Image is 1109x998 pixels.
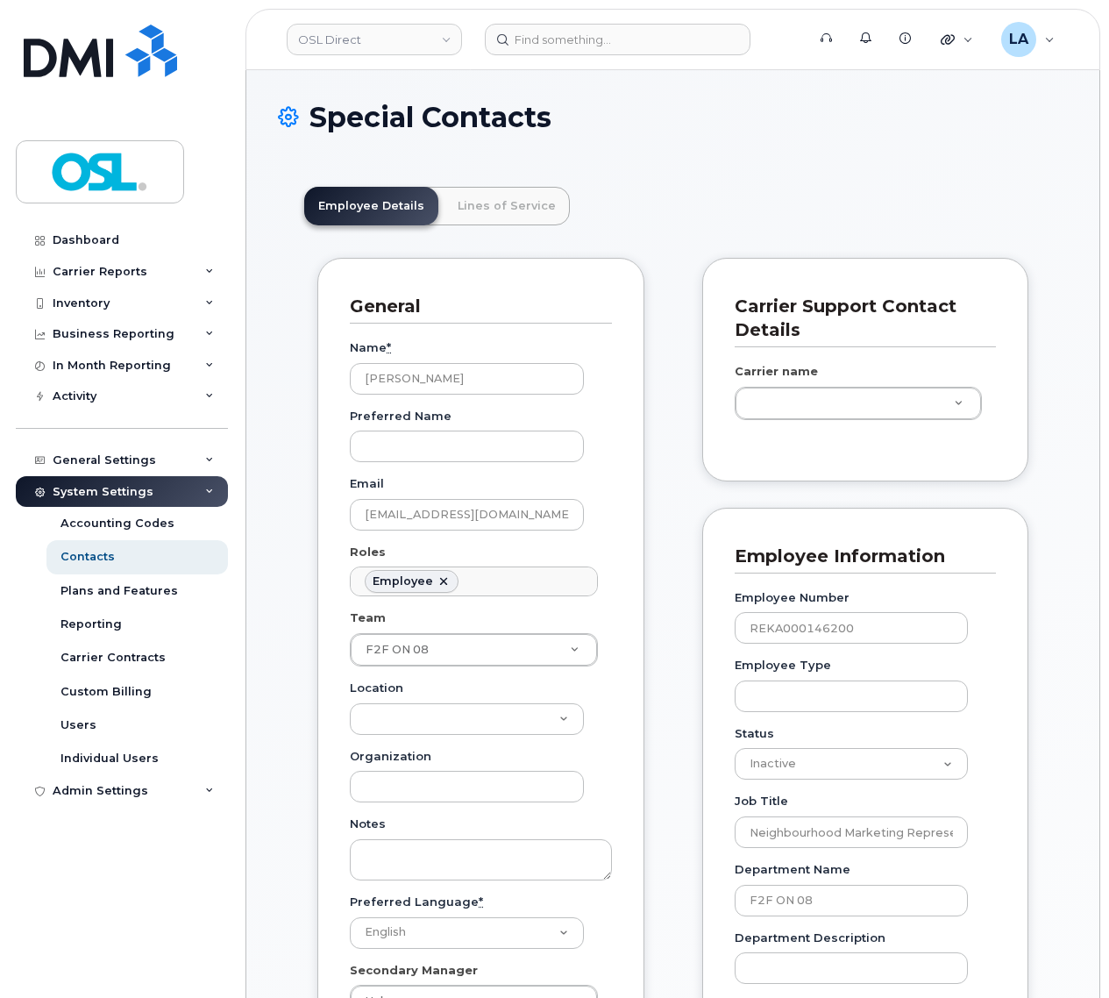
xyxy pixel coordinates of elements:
label: Job Title [735,793,788,809]
h3: Carrier Support Contact Details [735,295,984,342]
label: Team [350,609,386,626]
label: Preferred Language [350,894,483,910]
a: Lines of Service [444,187,570,225]
div: Employee [373,574,433,588]
a: Employee Details [304,187,438,225]
label: Secondary Manager [350,962,478,979]
label: Organization [350,748,431,765]
abbr: required [387,340,391,354]
h1: Special Contacts [278,102,1068,132]
label: Department Name [735,861,850,878]
label: Preferred Name [350,408,451,424]
abbr: required [479,895,483,909]
span: F2F ON 08 [366,643,429,656]
label: Notes [350,816,386,832]
label: Email [350,475,384,492]
label: Employee Number [735,589,850,606]
a: F2F ON 08 [351,634,597,666]
h3: General [350,295,599,318]
label: Employee Type [735,657,831,674]
label: Department Description [735,930,885,946]
h3: Employee Information [735,545,984,568]
label: Roles [350,544,386,560]
label: Status [735,725,774,742]
label: Location [350,680,403,696]
label: Carrier name [735,363,818,380]
label: Name [350,339,391,356]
